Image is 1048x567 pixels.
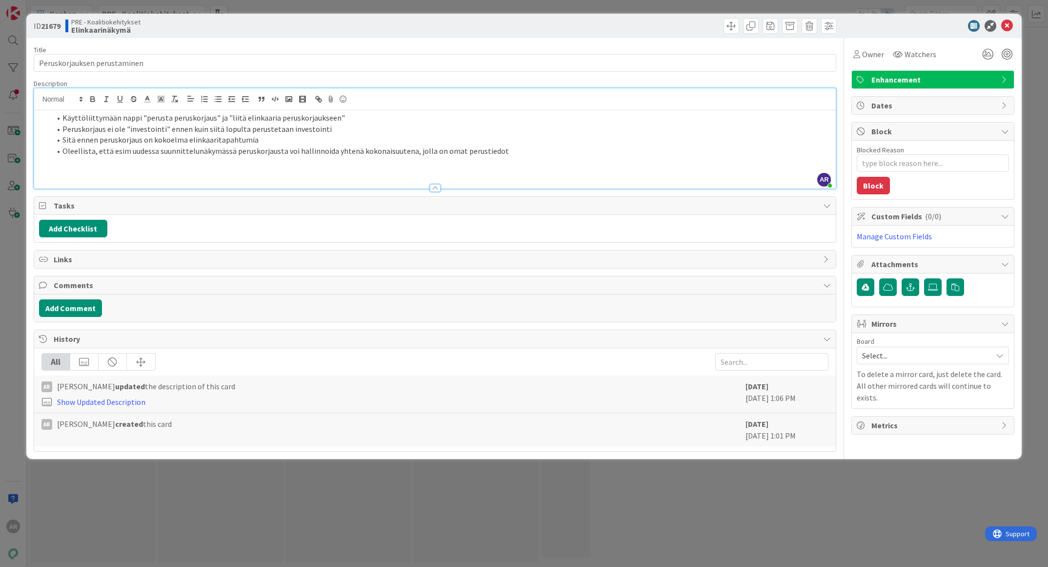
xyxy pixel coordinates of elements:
span: Mirrors [871,318,996,330]
span: PRE - Koalitiokehitykset [71,18,141,26]
span: Comments [54,279,819,291]
span: Enhancement [871,74,996,85]
div: All [42,354,70,370]
span: Watchers [905,48,936,60]
div: [DATE] 1:06 PM [746,380,828,408]
span: [PERSON_NAME] this card [57,418,172,430]
button: Block [857,177,890,194]
b: updated [115,381,145,391]
span: Links [54,253,819,265]
button: Add Comment [39,299,102,317]
span: Attachments [871,258,996,270]
label: Title [34,45,46,54]
span: Dates [871,100,996,111]
span: ( 0/0 ) [925,211,941,221]
span: ID [34,20,60,32]
label: Blocked Reason [857,146,904,154]
span: Select... [862,349,987,362]
li: Peruskorjaus ei ole "investointi" ennen kuin siitä lopulta perustetaan investointi [51,124,831,135]
span: AR [817,173,831,187]
input: Search... [715,353,828,371]
li: Käyttöliittymään nappi "perusta peruskorjaus" ja "liitä elinkaaria peruskorjaukseen" [51,112,831,124]
span: Block [871,126,996,137]
span: Custom Fields [871,210,996,222]
a: Show Updated Description [57,397,145,407]
li: Oleellista, että esim uudessa suunnittelunäkymässä peruskorjausta voi hallinnoida yhtenä kokonais... [51,146,831,157]
div: [DATE] 1:01 PM [746,418,828,441]
b: created [115,419,143,429]
li: Sitä ennen peruskorjaus on kokoelma elinkaaritapahtumia [51,134,831,146]
div: AR [41,381,52,392]
button: Add Checklist [39,220,107,237]
p: To delete a mirror card, just delete the card. All other mirrored cards will continue to exists. [857,368,1009,403]
b: [DATE] [746,419,768,429]
input: type card name here... [34,54,837,72]
span: History [54,333,819,345]
a: Manage Custom Fields [857,231,932,241]
b: 21679 [41,21,60,31]
div: AR [41,419,52,430]
span: [PERSON_NAME] the description of this card [57,380,235,392]
span: Support [20,1,44,13]
b: Elinkaarinäkymä [71,26,141,34]
span: Tasks [54,200,819,211]
span: Metrics [871,420,996,431]
b: [DATE] [746,381,768,391]
span: Description [34,79,67,88]
span: Board [857,338,874,345]
span: Owner [862,48,884,60]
